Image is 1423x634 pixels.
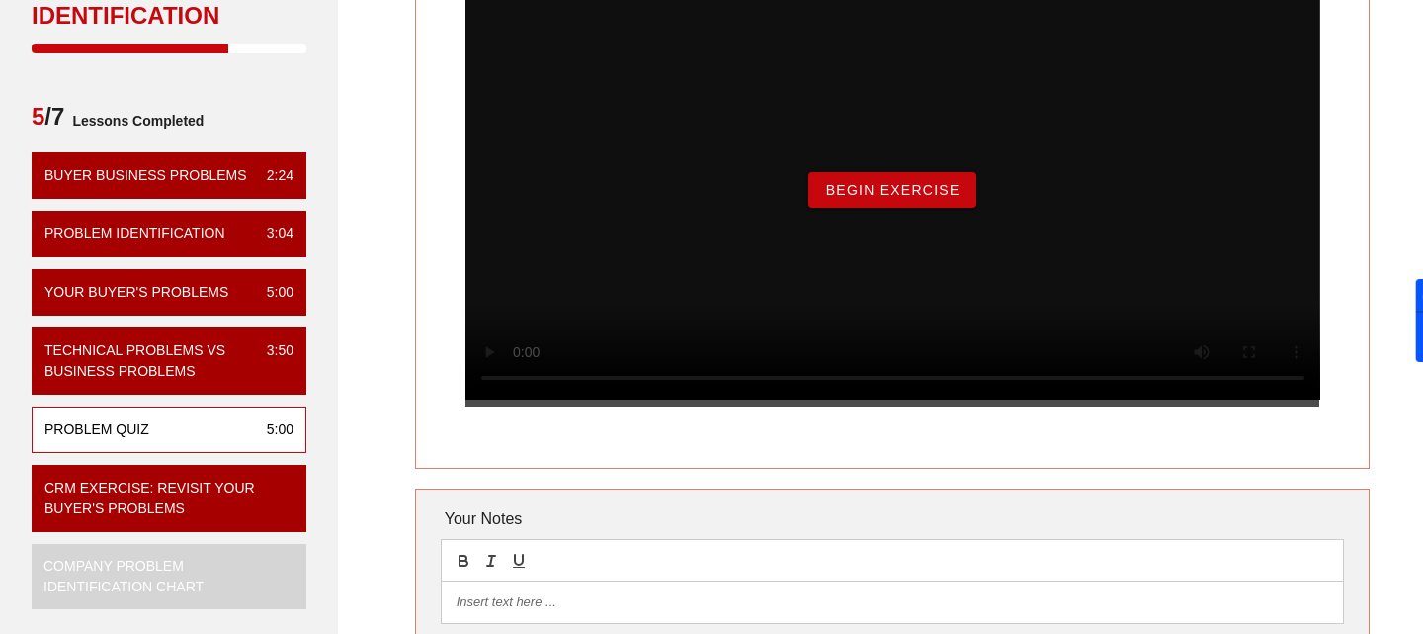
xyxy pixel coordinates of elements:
[44,478,278,519] div: CRM Exercise: Revisit Your Buyer's Problems
[32,103,44,130] span: 5
[44,340,251,382] div: Technical Problems vs Business Problems
[251,419,293,440] div: 5:00
[251,282,293,303] div: 5:00
[44,282,228,303] div: Your Buyer's Problems
[441,499,1345,539] div: Your Notes
[251,165,293,186] div: 2:24
[808,172,975,208] button: Begin Exercise
[64,101,204,140] span: Lessons Completed
[44,419,149,440] div: Problem Quiz
[824,182,960,198] span: Begin Exercise
[251,340,293,382] div: 3:50
[44,224,225,244] div: Problem Identification
[251,224,293,244] div: 3:04
[43,556,279,597] div: Company Problem Identification Chart
[44,165,247,186] div: Buyer Business Problems
[32,101,64,140] span: /7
